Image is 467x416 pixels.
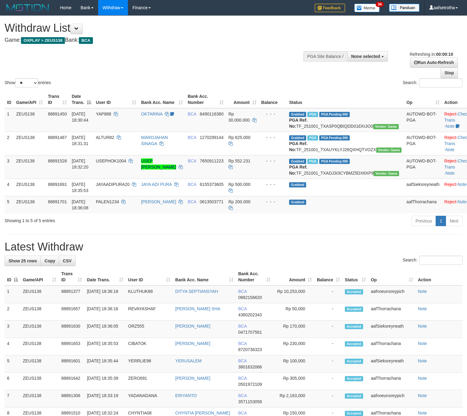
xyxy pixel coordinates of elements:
div: - - - [261,181,285,187]
a: MAROJAHAN SINAGA [141,135,168,146]
td: 3 [5,155,14,179]
span: Vendor URL: https://trx31.1velocity.biz [376,148,402,153]
td: ZEUS138 [20,373,59,390]
div: PGA Site Balance / [303,51,347,62]
a: [PERSON_NAME] [175,324,210,329]
td: AUTOWD-BOT-PGA [404,132,442,155]
a: Previous [412,216,436,226]
span: [DATE] 18:36:08 [72,199,88,210]
strong: 00:00:10 [436,52,453,57]
span: Copy [44,258,55,263]
span: CSV [63,258,72,263]
a: OKTARINA [141,112,162,116]
td: 4 [5,179,14,196]
span: ALTUR82 [96,135,114,140]
td: ZEUS138 [14,179,45,196]
a: JAYA ADI PURA [141,182,172,187]
div: - - - [261,199,285,205]
td: - [314,338,342,355]
span: OXPLAY > ZEUS138 [21,37,65,44]
td: 3 [5,321,20,338]
a: Note [418,306,427,311]
th: Bank Acc. Number: activate to sort column ascending [185,91,226,108]
a: Reject [444,112,457,116]
div: - - - [261,134,285,140]
span: [DATE] 18:30:44 [72,112,88,123]
td: 5 [5,355,20,373]
span: Accepted [345,324,363,329]
span: Grabbed [289,159,306,164]
th: Balance: activate to sort column ascending [314,268,342,286]
span: BCA [188,199,196,204]
h1: Withdraw List [5,22,305,34]
div: - - - [261,111,285,117]
a: Copy [41,256,59,266]
td: - [314,286,342,303]
td: 2 [5,303,20,321]
a: Note [418,324,427,329]
td: ZEUS138 [20,286,59,303]
span: Copy 0471707561 to clipboard [238,330,262,335]
span: Marked by aafnoeunsreypich [307,159,318,164]
span: Accepted [345,393,363,399]
span: 88891528 [48,158,67,163]
td: 88891642 [59,373,84,390]
label: Search: [403,78,462,87]
td: ZEUS138 [20,321,59,338]
span: Copy 0501972109 to clipboard [238,382,262,387]
td: - [314,373,342,390]
span: Copy 4360202343 to clipboard [238,312,262,317]
a: Note [418,358,427,363]
span: Accepted [345,289,363,294]
img: MOTION_logo.png [5,3,51,12]
span: BCA [238,393,247,398]
td: - [314,390,342,407]
th: Amount: activate to sort column ascending [273,268,314,286]
td: - [314,355,342,373]
b: PGA Ref. No: [289,118,307,129]
td: Rp 10,253,000 [273,286,314,303]
th: Game/API: activate to sort column ascending [20,268,59,286]
span: Accepted [345,411,363,416]
span: BCA [238,358,247,363]
span: Copy 0882156620 to clipboard [238,295,262,300]
a: Stop [440,68,458,78]
td: KLUTHUK88 [126,286,173,303]
a: Reject [444,158,457,163]
th: Bank Acc. Number: activate to sort column ascending [236,268,273,286]
td: Rp 170,000 [273,321,314,338]
td: ZEUS138 [20,303,59,321]
span: BCA [238,306,247,311]
h1: Latest Withdraw [5,241,462,253]
th: Game/API: activate to sort column ascending [14,91,45,108]
span: 88891450 [48,112,67,116]
td: TF_251001_TXADJ3I3CYBMZ5DX6XP9 [287,155,404,179]
label: Search: [403,256,462,265]
td: 5 [5,196,14,213]
span: Vendor URL: https://trx31.1velocity.biz [373,171,399,176]
span: BCA [238,411,247,415]
a: YERUSALEM [175,358,201,363]
span: Rp 625.000 [228,135,250,140]
span: Accepted [345,376,363,381]
a: ERIYANTO [175,393,196,398]
input: Search: [419,78,462,87]
a: Show 25 rows [5,256,41,266]
a: CSV [59,256,76,266]
a: Note [458,182,467,187]
th: Status [287,91,404,108]
b: PGA Ref. No: [289,165,307,176]
span: BCA [238,341,247,346]
td: 4 [5,338,20,355]
td: 7 [5,390,20,407]
span: BCA [79,37,93,44]
td: ZERO691 [126,373,173,390]
span: Accepted [345,359,363,364]
span: [DATE] 18:32:20 [72,158,88,169]
td: ZEUS138 [14,132,45,155]
td: aafThorrachana [368,373,416,390]
td: [DATE] 18:35:39 [84,373,126,390]
a: DITYA SEPTIANSYAH [175,289,218,294]
span: PALEN1234 [96,199,119,204]
th: Amount: activate to sort column ascending [226,91,259,108]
